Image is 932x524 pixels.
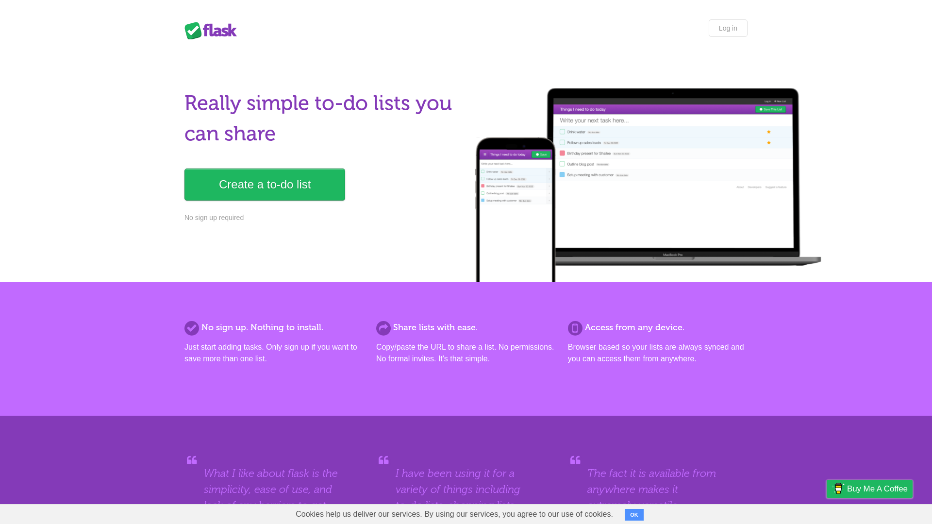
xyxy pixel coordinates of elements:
[184,88,460,149] h1: Really simple to-do lists you can share
[625,509,644,521] button: OK
[376,341,556,365] p: Copy/paste the URL to share a list. No permissions. No formal invites. It's that simple.
[184,321,364,334] h2: No sign up. Nothing to install.
[184,341,364,365] p: Just start adding tasks. Only sign up if you want to save more than one list.
[827,480,913,498] a: Buy me a coffee
[376,321,556,334] h2: Share lists with ease.
[568,341,748,365] p: Browser based so your lists are always synced and you can access them from anywhere.
[184,213,460,223] p: No sign up required
[587,465,728,513] blockquote: The fact it is available from anywhere makes it extremely versatile.
[184,22,243,39] div: Flask Lists
[286,505,623,524] span: Cookies help us deliver our services. By using our services, you agree to our use of cookies.
[184,169,345,201] a: Create a to-do list
[832,480,845,497] img: Buy me a coffee
[568,321,748,334] h2: Access from any device.
[709,19,748,37] a: Log in
[847,480,908,497] span: Buy me a coffee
